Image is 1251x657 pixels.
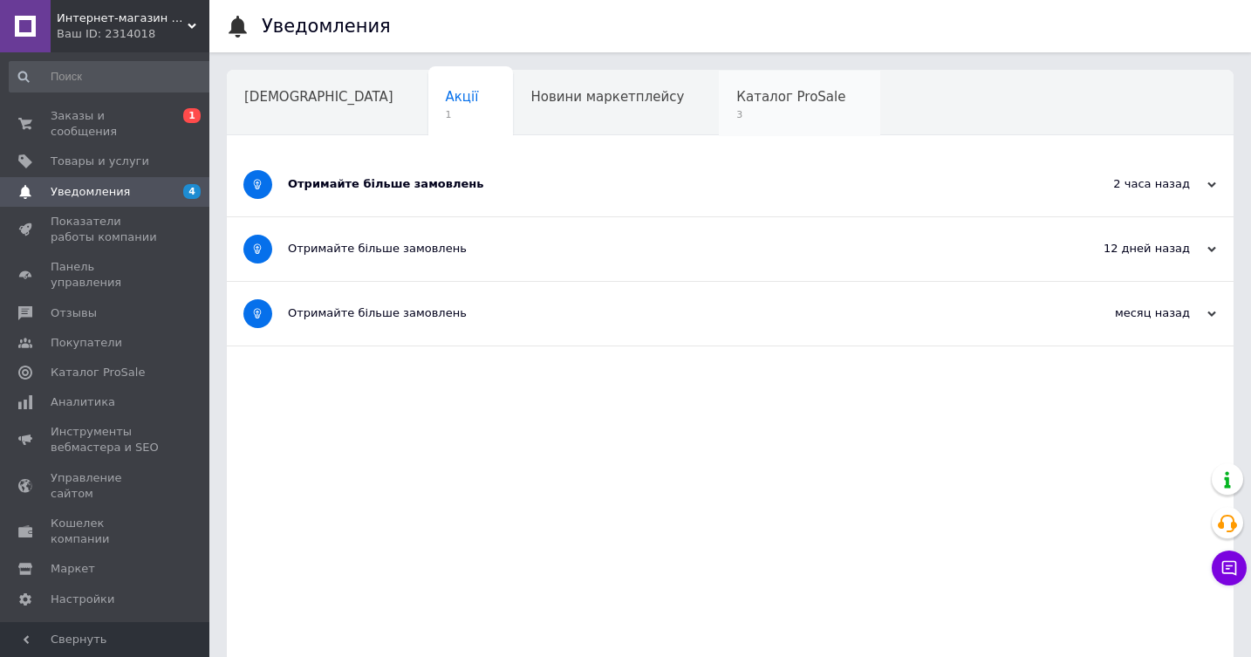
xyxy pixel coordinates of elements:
[183,184,201,199] span: 4
[57,26,209,42] div: Ваш ID: 2314018
[51,365,145,380] span: Каталог ProSale
[51,561,95,577] span: Маркет
[51,516,161,547] span: Кошелек компании
[1212,551,1247,585] button: Чат с покупателем
[736,89,845,105] span: Каталог ProSale
[288,305,1042,321] div: Отримайте більше замовлень
[51,108,161,140] span: Заказы и сообщения
[51,184,130,200] span: Уведомления
[262,16,391,37] h1: Уведомления
[446,89,479,105] span: Акції
[51,424,161,455] span: Инструменты вебмастера и SEO
[1042,176,1216,192] div: 2 часа назад
[51,592,114,607] span: Настройки
[51,305,97,321] span: Отзывы
[9,61,215,92] input: Поиск
[736,108,845,121] span: 3
[288,241,1042,257] div: Отримайте більше замовлень
[530,89,684,105] span: Новини маркетплейсу
[51,154,149,169] span: Товары и услуги
[288,176,1042,192] div: Отримайте більше замовлень
[446,108,479,121] span: 1
[51,394,115,410] span: Аналитика
[244,89,393,105] span: [DEMOGRAPHIC_DATA]
[51,470,161,502] span: Управление сайтом
[1042,241,1216,257] div: 12 дней назад
[51,214,161,245] span: Показатели работы компании
[1042,305,1216,321] div: месяц назад
[183,108,201,123] span: 1
[51,335,122,351] span: Покупатели
[57,10,188,26] span: Интернет-магазин "СвитЭл"
[51,259,161,291] span: Панель управления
